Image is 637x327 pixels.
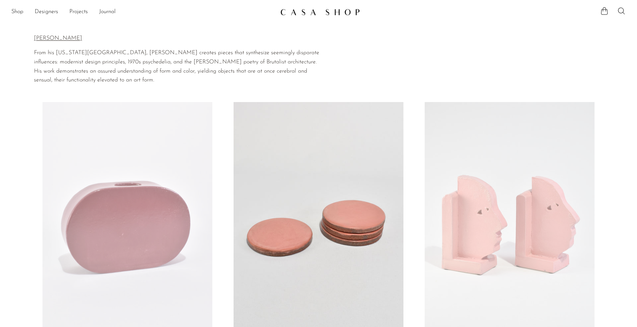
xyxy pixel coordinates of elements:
[69,7,88,17] a: Projects
[34,49,321,85] p: From his [US_STATE][GEOGRAPHIC_DATA], [PERSON_NAME] creates pieces that synthesize seemingly disp...
[99,7,116,17] a: Journal
[35,7,58,17] a: Designers
[34,34,321,43] p: [PERSON_NAME]
[11,6,275,18] nav: Desktop navigation
[11,7,23,17] a: Shop
[11,6,275,18] ul: NEW HEADER MENU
